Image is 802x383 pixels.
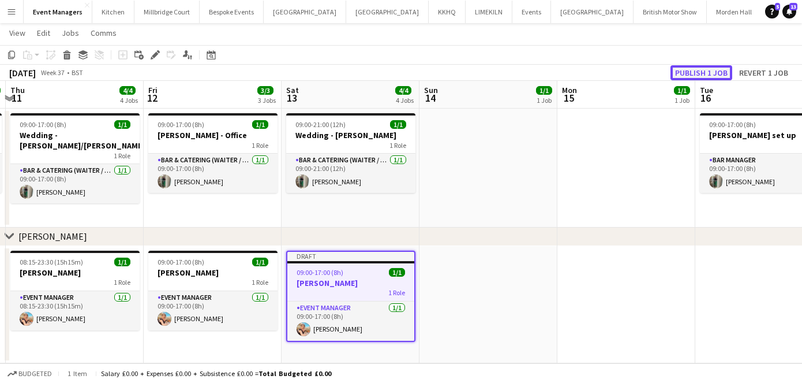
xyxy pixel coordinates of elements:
h3: [PERSON_NAME] [10,267,140,278]
span: 08:15-23:30 (15h15m) [20,258,83,266]
app-job-card: 08:15-23:30 (15h15m)1/1[PERSON_NAME]1 RoleEvent Manager1/108:15-23:30 (15h15m)[PERSON_NAME] [10,251,140,330]
button: [GEOGRAPHIC_DATA] [264,1,346,23]
app-job-card: 09:00-17:00 (8h)1/1Wedding - [PERSON_NAME]/[PERSON_NAME]1 RoleBar & Catering (Waiter / waitress)1... [10,113,140,203]
button: Event Managers [24,1,92,23]
span: 1/1 [114,120,130,129]
a: Edit [32,25,55,40]
span: 13 [284,91,299,105]
button: Kitchen [92,1,134,23]
span: 15 [560,91,577,105]
span: Sun [424,85,438,95]
app-card-role: Bar & Catering (Waiter / waitress)1/109:00-17:00 (8h)[PERSON_NAME] [10,164,140,203]
h3: Wedding - [PERSON_NAME] [286,130,415,140]
span: 09:00-17:00 (8h) [20,120,66,129]
a: Jobs [57,25,84,40]
span: 1 Role [389,141,406,150]
app-card-role: Event Manager1/109:00-17:00 (8h)[PERSON_NAME] [287,302,414,341]
span: 3/3 [257,86,273,95]
app-job-card: 09:00-21:00 (12h)1/1Wedding - [PERSON_NAME]1 RoleBar & Catering (Waiter / waitress)1/109:00-21:00... [286,113,415,193]
span: 13 [789,3,797,10]
h3: [PERSON_NAME] [287,278,414,288]
a: View [5,25,30,40]
span: Mon [562,85,577,95]
button: [GEOGRAPHIC_DATA] [551,1,634,23]
span: 09:00-17:00 (8h) [297,268,343,277]
div: Draft [287,252,414,261]
span: Comms [91,28,117,38]
div: [PERSON_NAME] [18,230,87,242]
span: 09:00-21:00 (12h) [295,120,346,129]
button: LIMEKILN [466,1,512,23]
div: Salary £0.00 + Expenses £0.00 + Subsistence £0.00 = [101,369,331,378]
div: 1 Job [674,96,689,105]
span: 14 [422,91,438,105]
app-card-role: Event Manager1/108:15-23:30 (15h15m)[PERSON_NAME] [10,291,140,330]
button: Events [512,1,551,23]
div: 4 Jobs [120,96,138,105]
h3: [PERSON_NAME] - Office [148,130,278,140]
app-job-card: Draft09:00-17:00 (8h)1/1[PERSON_NAME]1 RoleEvent Manager1/109:00-17:00 (8h)[PERSON_NAME] [286,251,415,342]
span: Budgeted [18,370,52,378]
span: 12 [147,91,158,105]
span: 1/1 [390,120,406,129]
h3: Wedding - [PERSON_NAME]/[PERSON_NAME] [10,130,140,151]
span: 1/1 [536,86,552,95]
span: 1 Role [252,141,268,150]
span: 11 [9,91,25,105]
span: Week 37 [38,68,67,77]
app-card-role: Event Manager1/109:00-17:00 (8h)[PERSON_NAME] [148,291,278,330]
h3: [PERSON_NAME] [148,267,278,278]
a: 13 [782,5,796,18]
span: Edit [37,28,50,38]
span: 1 Role [114,151,130,160]
span: 5 [775,3,780,10]
app-job-card: 09:00-17:00 (8h)1/1[PERSON_NAME] - Office1 RoleBar & Catering (Waiter / waitress)1/109:00-17:00 (... [148,113,278,193]
span: Thu [10,85,25,95]
span: 1/1 [114,258,130,266]
span: 09:00-17:00 (8h) [158,258,204,266]
a: Comms [86,25,121,40]
span: 1/1 [389,268,405,277]
a: 5 [765,5,779,18]
div: 1 Job [537,96,552,105]
button: [GEOGRAPHIC_DATA] [346,1,429,23]
div: BST [72,68,83,77]
app-job-card: 09:00-17:00 (8h)1/1[PERSON_NAME]1 RoleEvent Manager1/109:00-17:00 (8h)[PERSON_NAME] [148,251,278,330]
span: 16 [698,91,713,105]
span: 4/4 [395,86,411,95]
app-card-role: Bar & Catering (Waiter / waitress)1/109:00-17:00 (8h)[PERSON_NAME] [148,154,278,193]
span: 1 Role [252,278,268,287]
button: Revert 1 job [734,65,793,80]
span: Total Budgeted £0.00 [258,369,331,378]
button: Publish 1 job [670,65,732,80]
span: 4/4 [119,86,136,95]
div: 4 Jobs [396,96,414,105]
span: Tue [700,85,713,95]
span: 1/1 [252,120,268,129]
span: Jobs [62,28,79,38]
span: 1 item [63,369,91,378]
div: 3 Jobs [258,96,276,105]
span: Fri [148,85,158,95]
button: Millbridge Court [134,1,200,23]
span: Sat [286,85,299,95]
div: [DATE] [9,67,36,79]
button: Bespoke Events [200,1,264,23]
span: 09:00-17:00 (8h) [709,120,756,129]
button: Budgeted [6,367,54,380]
span: View [9,28,25,38]
span: 1 Role [114,278,130,287]
span: 09:00-17:00 (8h) [158,120,204,129]
button: Morden Hall [707,1,762,23]
span: 1 Role [388,288,405,297]
span: 1/1 [674,86,690,95]
button: British Motor Show [634,1,707,23]
button: KKHQ [429,1,466,23]
app-card-role: Bar & Catering (Waiter / waitress)1/109:00-21:00 (12h)[PERSON_NAME] [286,154,415,193]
